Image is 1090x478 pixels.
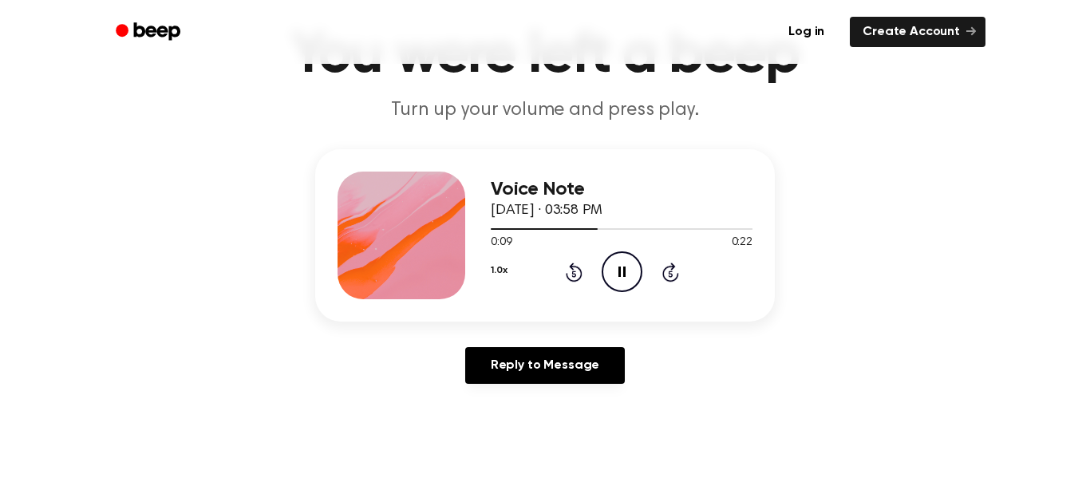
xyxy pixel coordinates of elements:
[732,235,752,251] span: 0:22
[850,17,985,47] a: Create Account
[491,235,511,251] span: 0:09
[491,257,507,284] button: 1.0x
[105,17,195,48] a: Beep
[465,347,625,384] a: Reply to Message
[491,179,752,200] h3: Voice Note
[772,14,840,50] a: Log in
[491,203,602,218] span: [DATE] · 03:58 PM
[239,97,851,124] p: Turn up your volume and press play.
